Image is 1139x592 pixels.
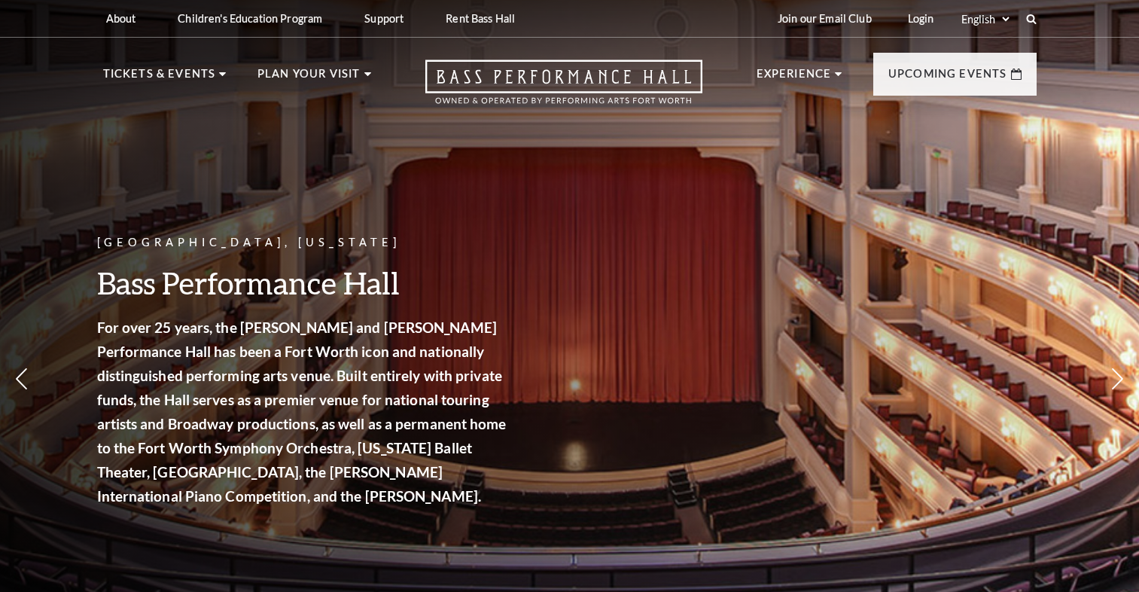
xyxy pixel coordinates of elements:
[178,12,322,25] p: Children's Education Program
[106,12,136,25] p: About
[97,319,507,505] strong: For over 25 years, the [PERSON_NAME] and [PERSON_NAME] Performance Hall has been a Fort Worth ico...
[103,65,216,92] p: Tickets & Events
[888,65,1007,92] p: Upcoming Events
[97,233,511,252] p: [GEOGRAPHIC_DATA], [US_STATE]
[364,12,404,25] p: Support
[257,65,361,92] p: Plan Your Visit
[446,12,515,25] p: Rent Bass Hall
[757,65,832,92] p: Experience
[958,12,1012,26] select: Select:
[97,264,511,302] h3: Bass Performance Hall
